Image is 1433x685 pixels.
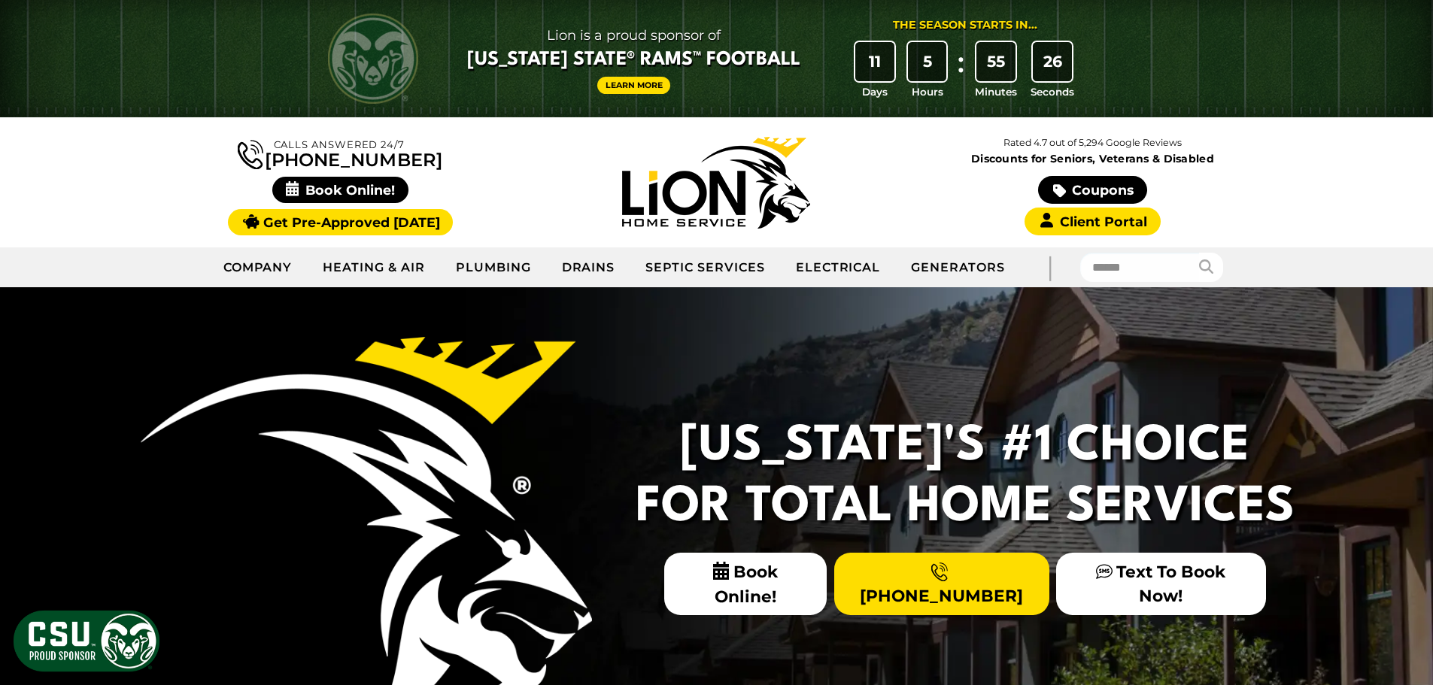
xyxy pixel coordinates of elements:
[547,249,631,286] a: Drains
[1038,176,1146,204] a: Coupons
[467,47,800,73] span: [US_STATE] State® Rams™ Football
[467,23,800,47] span: Lion is a proud sponsor of
[597,77,671,94] a: Learn More
[238,137,442,169] a: [PHONE_NUMBER]
[328,14,418,104] img: CSU Rams logo
[904,135,1280,151] p: Rated 4.7 out of 5,294 Google Reviews
[208,249,308,286] a: Company
[308,249,440,286] a: Heating & Air
[441,249,547,286] a: Plumbing
[855,42,894,81] div: 11
[834,553,1049,614] a: [PHONE_NUMBER]
[1056,553,1265,614] a: Text To Book Now!
[912,84,943,99] span: Hours
[908,153,1278,164] span: Discounts for Seniors, Veterans & Disabled
[953,42,968,100] div: :
[11,608,162,674] img: CSU Sponsor Badge
[1025,208,1160,235] a: Client Portal
[1020,247,1080,287] div: |
[781,249,897,286] a: Electrical
[622,137,810,229] img: Lion Home Service
[1031,84,1074,99] span: Seconds
[664,553,827,615] span: Book Online!
[272,177,408,203] span: Book Online!
[908,42,947,81] div: 5
[893,17,1037,34] div: The Season Starts in...
[1033,42,1072,81] div: 26
[627,417,1304,538] h2: [US_STATE]'s #1 Choice For Total Home Services
[896,249,1020,286] a: Generators
[630,249,780,286] a: Septic Services
[976,42,1016,81] div: 55
[862,84,888,99] span: Days
[975,84,1017,99] span: Minutes
[228,209,453,235] a: Get Pre-Approved [DATE]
